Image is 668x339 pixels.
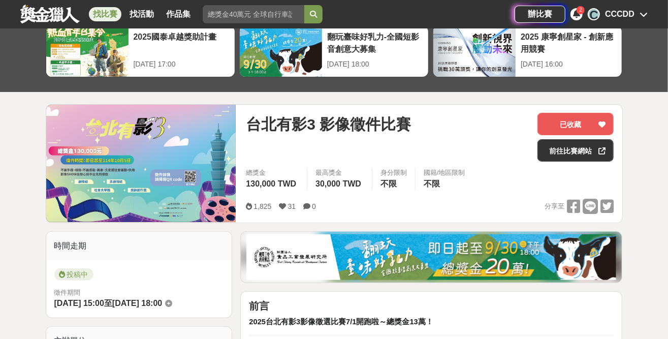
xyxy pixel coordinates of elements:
div: 2025 康寧創星家 - 創新應用競賽 [521,31,617,54]
strong: 前言 [249,300,269,312]
span: 30,000 TWD [315,179,361,188]
a: 翻玩臺味好乳力-全國短影音創意大募集[DATE] 18:00 [239,25,429,77]
span: 台北有影3 影像徵件比賽 [246,113,411,136]
div: 國籍/地區限制 [424,168,465,178]
span: 投稿中 [54,268,93,281]
div: C [588,8,600,20]
span: [DATE] 18:00 [112,299,162,307]
span: 2 [579,7,582,13]
span: [DATE] 15:00 [54,299,104,307]
span: 130,000 TWD [246,179,296,188]
img: 1c81a89c-c1b3-4fd6-9c6e-7d29d79abef5.jpg [246,234,616,280]
a: 找活動 [125,7,158,21]
div: 翻玩臺味好乳力-全國短影音創意大募集 [327,31,423,54]
a: 找比賽 [89,7,121,21]
div: 2025國泰卓越獎助計畫 [134,31,230,54]
a: 前往比賽網站 [537,139,614,162]
span: 徵件期間 [54,289,81,296]
strong: 2025台北有影3影像徵選比賽7/1開跑啦～總獎金13萬！ [249,318,433,326]
span: 不限 [424,179,440,188]
div: 時間走期 [46,232,232,260]
span: 1,825 [253,202,271,210]
button: 已收藏 [537,113,614,135]
span: 分享至 [545,199,564,214]
div: [DATE] 17:00 [134,59,230,70]
span: 至 [104,299,112,307]
span: 總獎金 [246,168,299,178]
a: 2025 康寧創星家 - 創新應用競賽[DATE] 16:00 [433,25,622,77]
span: 0 [312,202,316,210]
img: Cover Image [46,105,236,222]
a: 2025國泰卓越獎助計畫[DATE] 17:00 [46,25,235,77]
input: 總獎金40萬元 全球自行車設計比賽 [203,5,304,23]
a: 辦比賽 [515,6,565,23]
span: 不限 [380,179,397,188]
div: [DATE] 16:00 [521,59,617,70]
span: 31 [288,202,296,210]
a: 作品集 [162,7,195,21]
div: [DATE] 18:00 [327,59,423,70]
span: 最高獎金 [315,168,364,178]
div: 身分限制 [380,168,407,178]
div: CCCDD [605,8,634,20]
